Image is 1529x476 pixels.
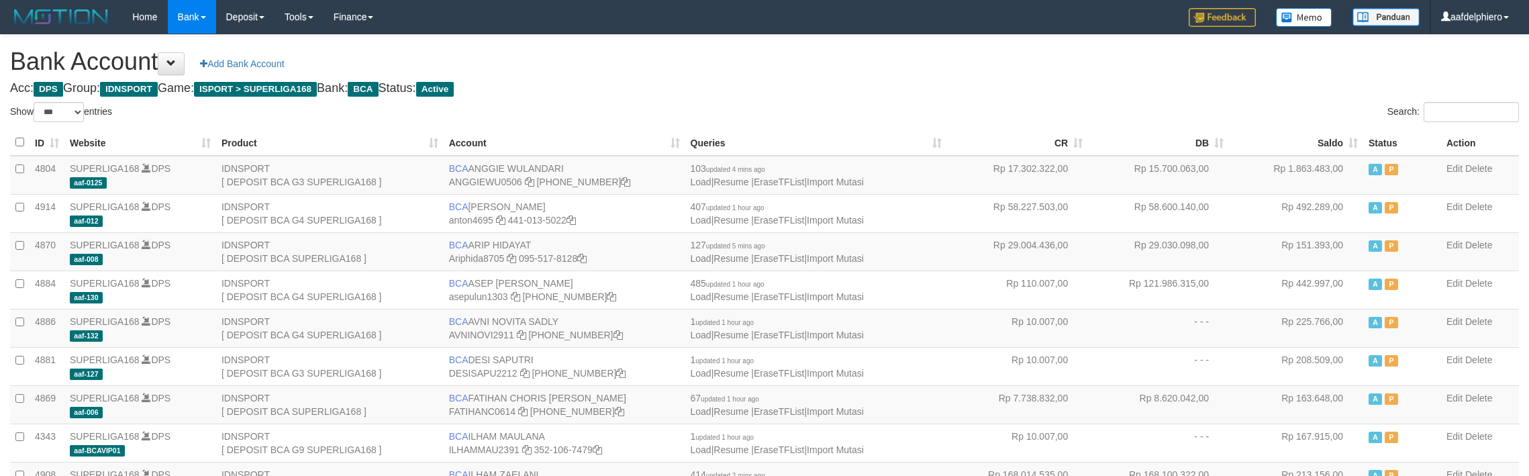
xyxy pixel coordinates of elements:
span: | | | [691,240,864,264]
a: Copy DESISAPU2212 to clipboard [520,368,530,379]
a: Load [691,406,711,417]
th: Action [1441,130,1519,156]
th: CR: activate to sort column ascending [947,130,1088,156]
td: DPS [64,156,216,195]
span: aaf-006 [70,407,103,418]
td: Rp 58.227.503,00 [947,194,1088,232]
span: ISPORT > SUPERLIGA168 [194,82,317,97]
td: Rp 29.030.098,00 [1088,232,1229,271]
td: 4804 [30,156,64,195]
th: Status [1363,130,1441,156]
td: Rp 225.766,00 [1229,309,1363,347]
td: IDNSPORT [ DEPOSIT BCA G4 SUPERLIGA168 ] [216,194,444,232]
a: ANGGIEWU0506 [449,177,522,187]
td: IDNSPORT [ DEPOSIT BCA G9 SUPERLIGA168 ] [216,424,444,462]
a: Copy 3521067479 to clipboard [593,444,602,455]
td: 4343 [30,424,64,462]
a: Import Mutasi [807,215,864,226]
span: 127 [691,240,765,250]
a: ILHAMMAU2391 [449,444,520,455]
span: Paused [1385,355,1398,367]
a: Import Mutasi [807,444,864,455]
a: SUPERLIGA168 [70,354,140,365]
a: Resume [713,368,748,379]
a: DESISAPU2212 [449,368,517,379]
span: Paused [1385,164,1398,175]
td: Rp 151.393,00 [1229,232,1363,271]
span: Paused [1385,240,1398,252]
td: IDNSPORT [ DEPOSIT BCA SUPERLIGA168 ] [216,232,444,271]
td: 4886 [30,309,64,347]
a: Import Mutasi [807,330,864,340]
a: Import Mutasi [807,177,864,187]
a: Copy 4062280135 to clipboard [613,330,623,340]
span: Active [1369,202,1382,213]
td: DPS [64,194,216,232]
a: Edit [1446,201,1463,212]
td: ANGGIE WULANDARI [PHONE_NUMBER] [444,156,685,195]
span: | | | [691,354,864,379]
th: Website: activate to sort column ascending [64,130,216,156]
span: Active [1369,355,1382,367]
span: updated 1 hour ago [695,357,754,365]
span: BCA [449,278,468,289]
a: EraseTFList [754,253,804,264]
td: Rp 15.700.063,00 [1088,156,1229,195]
a: Copy anton4695 to clipboard [496,215,505,226]
td: [PERSON_NAME] 441-013-5022 [444,194,685,232]
a: Copy 4062213373 to clipboard [621,177,630,187]
span: Active [1369,432,1382,443]
td: Rp 10.007,00 [947,424,1088,462]
img: MOTION_logo.png [10,7,112,27]
span: aaf-012 [70,216,103,227]
a: Resume [713,215,748,226]
span: IDNSPORT [100,82,158,97]
span: BCA [348,82,378,97]
span: Paused [1385,317,1398,328]
a: Delete [1465,278,1492,289]
td: Rp 17.302.322,00 [947,156,1088,195]
a: Load [691,368,711,379]
td: Rp 7.738.832,00 [947,385,1088,424]
th: Product: activate to sort column ascending [216,130,444,156]
label: Search: [1387,102,1519,122]
a: Import Mutasi [807,291,864,302]
td: DPS [64,347,216,385]
a: Copy 4062281875 to clipboard [607,291,616,302]
a: Resume [713,291,748,302]
a: EraseTFList [754,291,804,302]
td: IDNSPORT [ DEPOSIT BCA G4 SUPERLIGA168 ] [216,271,444,309]
td: AVNI NOVITA SADLY [PHONE_NUMBER] [444,309,685,347]
a: Edit [1446,278,1463,289]
a: SUPERLIGA168 [70,278,140,289]
a: Edit [1446,393,1463,403]
span: | | | [691,316,864,340]
span: BCA [449,201,468,212]
a: Import Mutasi [807,253,864,264]
td: Rp 167.915,00 [1229,424,1363,462]
td: Rp 442.997,00 [1229,271,1363,309]
td: Rp 110.007,00 [947,271,1088,309]
td: 4869 [30,385,64,424]
span: 1 [691,316,754,327]
span: | | | [691,278,864,302]
span: Active [1369,317,1382,328]
span: Active [416,82,454,97]
a: Copy ILHAMMAU2391 to clipboard [522,444,532,455]
td: Rp 10.007,00 [947,309,1088,347]
td: DPS [64,424,216,462]
a: Delete [1465,163,1492,174]
span: | | | [691,201,864,226]
span: updated 1 hour ago [701,395,759,403]
th: DB: activate to sort column ascending [1088,130,1229,156]
span: aaf-130 [70,292,103,303]
td: 4870 [30,232,64,271]
th: ID: activate to sort column ascending [30,130,64,156]
a: Load [691,177,711,187]
td: ARIP HIDAYAT 095-517-8128 [444,232,685,271]
td: - - - [1088,424,1229,462]
a: Load [691,291,711,302]
span: BCA [449,431,468,442]
span: aaf-132 [70,330,103,342]
a: Copy asepulun1303 to clipboard [511,291,520,302]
